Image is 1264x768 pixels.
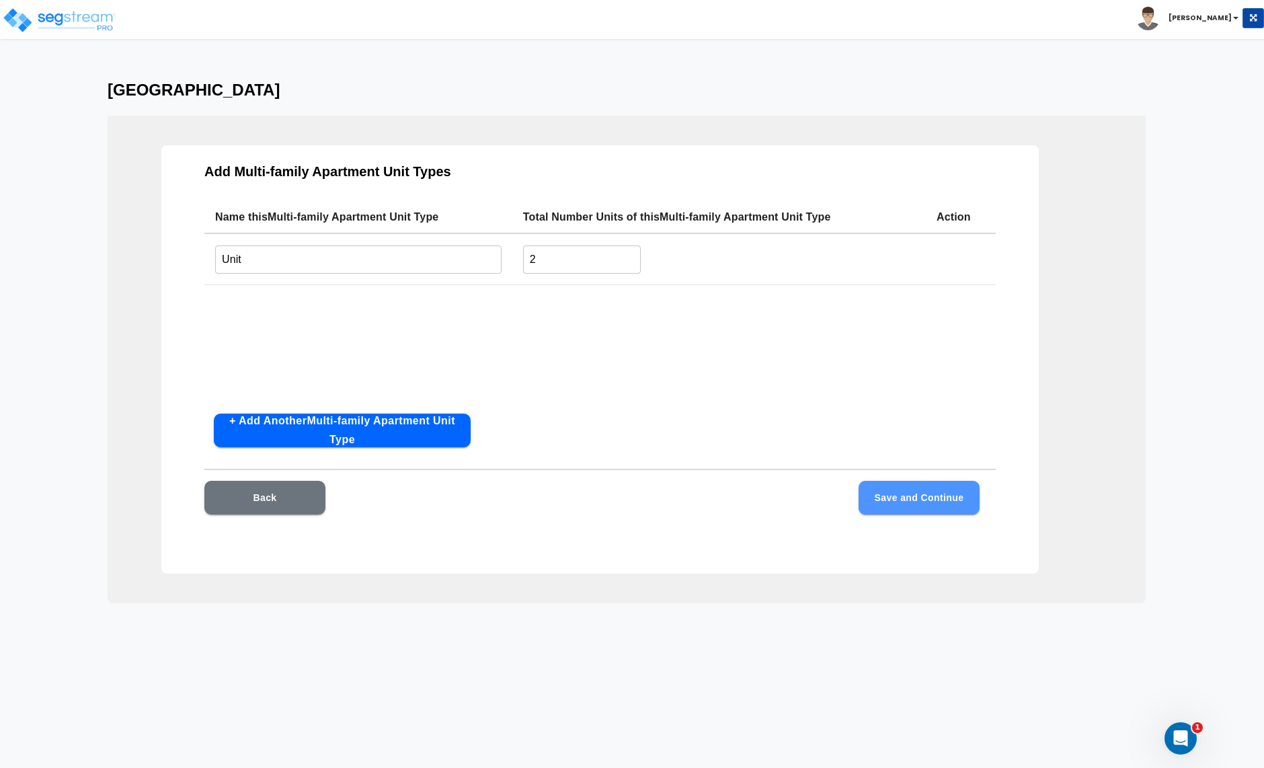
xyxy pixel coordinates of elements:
[1169,13,1232,23] b: [PERSON_NAME]
[204,481,325,514] button: Back
[214,414,471,447] button: + Add AnotherMulti-family Apartment Unit Type
[108,81,1156,100] h3: [GEOGRAPHIC_DATA]
[204,164,996,180] h3: Add Multi-family Apartment Unit Types
[1192,722,1203,733] span: 1
[859,481,980,514] button: Save and Continue
[2,7,116,34] img: logo_pro_r.png
[1164,722,1197,755] iframe: Intercom live chat
[1136,7,1160,30] img: avatar.png
[204,201,512,233] th: Name this Multi-family Apartment Unit Type
[215,245,502,274] input: Multi-family Apartment Unit Type
[926,201,996,233] th: Action
[512,201,926,233] th: Total Number Units of this Multi-family Apartment Unit Type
